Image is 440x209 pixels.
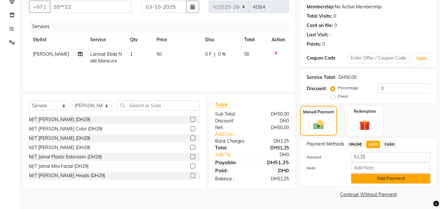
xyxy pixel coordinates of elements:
[307,4,335,10] div: Membership:
[338,85,359,91] label: Percentage
[252,158,294,166] div: DH51.25
[90,51,122,64] span: Lamsat Ebda Nails Manicure
[338,93,348,99] label: Fixed
[29,154,102,160] div: M/T Jamal Plastic Extension (DH29)
[130,51,133,57] span: 1
[210,124,252,131] div: Net:
[86,33,126,47] th: Service
[302,154,346,160] label: Amount:
[252,145,294,151] div: DH51.25
[307,55,348,62] div: Coupon Code
[210,166,252,174] div: Paid:
[210,131,294,138] a: Add. Fee
[252,138,294,145] div: DH1.25
[252,118,294,124] div: DH0
[218,51,226,58] span: 0 %
[29,144,90,151] div: M/T [PERSON_NAME] (DH29)
[252,176,294,182] div: DH51.25
[210,158,252,166] div: Payable:
[322,41,325,48] div: 0
[351,152,430,162] input: Amount
[252,166,294,174] div: DH0
[339,74,357,81] div: DH50.00
[210,151,259,158] a: Add Tip
[214,51,215,58] span: |
[29,135,90,142] div: M/T [PERSON_NAME] (DH29)
[310,119,327,131] img: _cash.svg
[126,33,153,47] th: Qty
[210,138,252,145] div: Bank Charges
[307,13,332,20] div: Total Visits:
[307,41,321,48] div: Points:
[50,1,132,13] input: Search by Name/Mobile/Email/Code
[252,111,294,118] div: DH50.00
[301,191,435,198] a: Continue Without Payment
[252,124,294,131] div: DH50.00
[303,109,334,115] label: Manual Payment
[354,109,376,114] label: Redemption
[210,118,252,124] div: Discount:
[307,4,430,10] div: No Active Membership
[330,32,331,38] div: -
[307,74,336,81] div: Service Total:
[33,51,69,57] span: [PERSON_NAME]
[210,176,252,182] div: Balance :
[412,53,431,63] button: Apply
[307,85,327,92] div: Discount:
[29,1,50,13] button: +971
[240,33,268,47] th: Total
[351,163,430,173] input: Add Note
[215,101,230,108] span: Total
[302,165,346,171] label: Note:
[307,141,344,147] span: Payment Methods
[356,118,374,132] img: _gift.svg
[205,51,212,58] span: 0 F
[210,111,252,118] div: Sub Total:
[333,13,336,20] div: 0
[117,100,200,110] input: Search or Scan
[383,141,397,148] span: CASH
[29,163,89,170] div: M/T Jamal Mini Facial (DH29)
[29,33,86,47] th: Stylist
[347,141,364,148] span: ONLINE
[29,126,102,132] div: M/T [PERSON_NAME] Color (DH29)
[334,22,337,29] div: 0
[30,21,294,33] div: Services
[351,174,430,184] button: Add Payment
[29,172,105,179] div: M/T [PERSON_NAME] Heads (DH29)
[259,151,294,158] div: DH0
[210,145,252,151] div: Total:
[153,33,201,47] th: Price
[244,51,249,57] span: 50
[307,32,328,38] div: Last Visit:
[307,22,333,29] div: Card on file:
[201,33,240,47] th: Disc
[157,51,162,57] span: 50
[268,33,289,47] th: Action
[348,53,410,63] input: Enter Offer / Coupon Code
[29,116,90,123] div: M/T [PERSON_NAME] (DH29)
[366,141,380,148] span: CARD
